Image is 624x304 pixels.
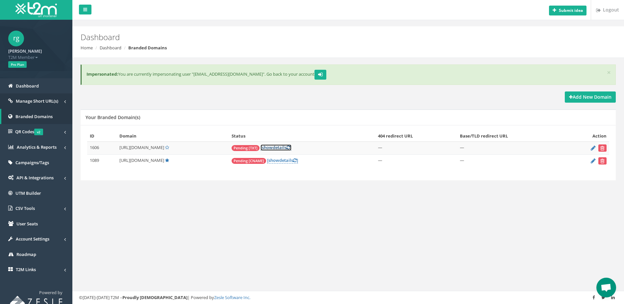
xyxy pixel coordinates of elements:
th: Status [229,130,375,142]
span: UTM Builder [15,190,41,196]
span: QR Codes [15,129,43,135]
th: Base/TLD redirect URL [457,130,566,142]
td: — [375,155,457,167]
span: [URL][DOMAIN_NAME] [119,144,164,150]
button: Submit idea [549,6,587,15]
span: v2 [34,129,43,135]
span: Pro Plan [8,61,27,68]
td: 1606 [87,142,117,155]
button: × [607,69,611,76]
b: Impersonated: [87,71,118,77]
a: [showdetails] [261,144,291,151]
td: 1089 [87,155,117,167]
th: Action [566,130,609,142]
span: T2M Member [8,54,64,61]
span: Pending [CNAME] [232,158,266,164]
a: Default [165,157,169,163]
a: [PERSON_NAME] T2M Member [8,46,64,60]
span: T2M Links [16,266,36,272]
strong: Branded Domains [128,45,167,51]
h5: Your Branded Domain(s) [86,115,140,120]
strong: Add New Domain [569,94,612,100]
strong: Proudly [DEMOGRAPHIC_DATA] [122,294,187,300]
span: Analytics & Reports [17,144,57,150]
th: Domain [117,130,229,142]
a: Home [81,45,93,51]
span: [URL][DOMAIN_NAME] [119,157,164,163]
a: [showdetails] [267,157,298,164]
a: Open chat [596,278,616,297]
span: Dashboard [16,83,39,89]
span: Manage Short URL(s) [16,98,58,104]
span: Roadmap [16,251,36,257]
a: Add New Domain [565,91,616,103]
span: Branded Domains [15,114,53,119]
b: Submit idea [559,8,583,13]
td: — [457,155,566,167]
span: CSV Tools [15,205,35,211]
span: Powered by [39,290,62,295]
span: Account Settings [16,236,49,242]
td: — [457,142,566,155]
span: API & Integrations [16,175,54,181]
div: ©[DATE]-[DATE] T2M – | Powered by [79,294,617,301]
span: User Seats [16,221,38,227]
td: — [375,142,457,155]
span: rg [8,31,24,46]
div: You are currently impersonating user "[EMAIL_ADDRESS][DOMAIN_NAME]". Go back to your account [81,64,616,85]
strong: [PERSON_NAME] [8,48,42,54]
a: Set Default [165,144,169,150]
th: 404 redirect URL [375,130,457,142]
span: Pending [TXT] [232,145,260,151]
img: T2M [15,2,57,17]
th: ID [87,130,117,142]
span: show [268,157,279,163]
a: Zesle Software Inc. [214,294,250,300]
h2: Dashboard [81,33,525,41]
span: Campaigns/Tags [15,160,49,165]
a: Dashboard [100,45,121,51]
span: show [262,144,273,150]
